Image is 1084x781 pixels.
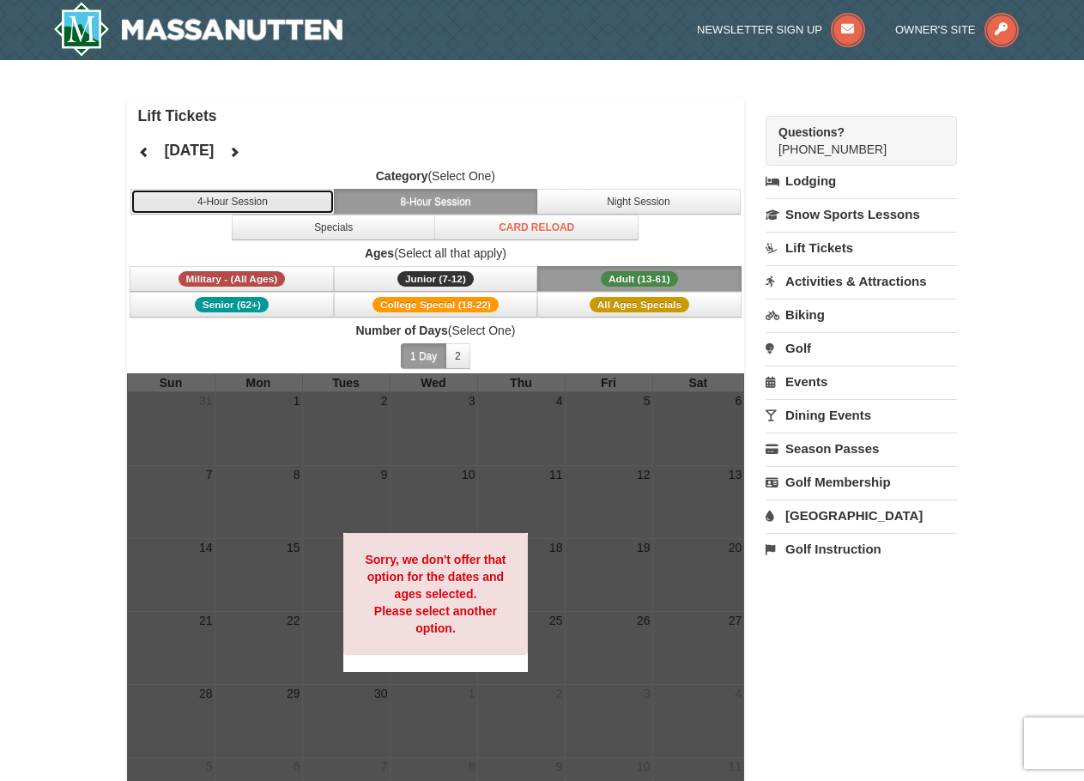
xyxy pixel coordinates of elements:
[895,23,1019,36] a: Owner's Site
[590,297,689,312] span: All Ages Specials
[164,142,214,159] h4: [DATE]
[766,265,957,297] a: Activities & Attractions
[537,292,742,318] button: All Ages Specials
[766,466,957,498] a: Golf Membership
[372,297,499,312] span: College Special (18-22)
[138,107,745,124] h4: Lift Tickets
[334,189,538,215] button: 8-Hour Session
[697,23,822,36] span: Newsletter Sign Up
[766,499,957,531] a: [GEOGRAPHIC_DATA]
[334,292,538,318] button: College Special (18-22)
[601,271,678,287] span: Adult (13-61)
[130,189,335,215] button: 4-Hour Session
[130,266,334,292] button: Military - (All Ages)
[537,266,742,292] button: Adult (13-61)
[536,189,741,215] button: Night Session
[766,533,957,565] a: Golf Instruction
[778,124,926,156] span: [PHONE_NUMBER]
[130,292,334,318] button: Senior (62+)
[397,271,474,287] span: Junior (7-12)
[195,297,269,312] span: Senior (62+)
[376,169,428,183] strong: Category
[766,433,957,464] a: Season Passes
[766,332,957,364] a: Golf
[53,2,343,57] img: Massanutten Resort Logo
[355,324,447,337] strong: Number of Days
[895,23,976,36] span: Owner's Site
[766,232,957,263] a: Lift Tickets
[766,198,957,230] a: Snow Sports Lessons
[766,166,957,197] a: Lodging
[127,245,745,262] label: (Select all that apply)
[179,271,286,287] span: Military - (All Ages)
[766,399,957,431] a: Dining Events
[232,215,436,240] button: Specials
[127,167,745,185] label: (Select One)
[697,23,865,36] a: Newsletter Sign Up
[445,343,470,369] button: 2
[365,246,394,260] strong: Ages
[53,2,343,57] a: Massanutten Resort
[334,266,538,292] button: Junior (7-12)
[127,322,745,339] label: (Select One)
[766,299,957,330] a: Biking
[365,553,506,635] strong: Sorry, we don't offer that option for the dates and ages selected. Please select another option.
[401,343,446,369] button: 1 Day
[434,215,639,240] button: Card Reload
[778,125,845,139] strong: Questions?
[766,366,957,397] a: Events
